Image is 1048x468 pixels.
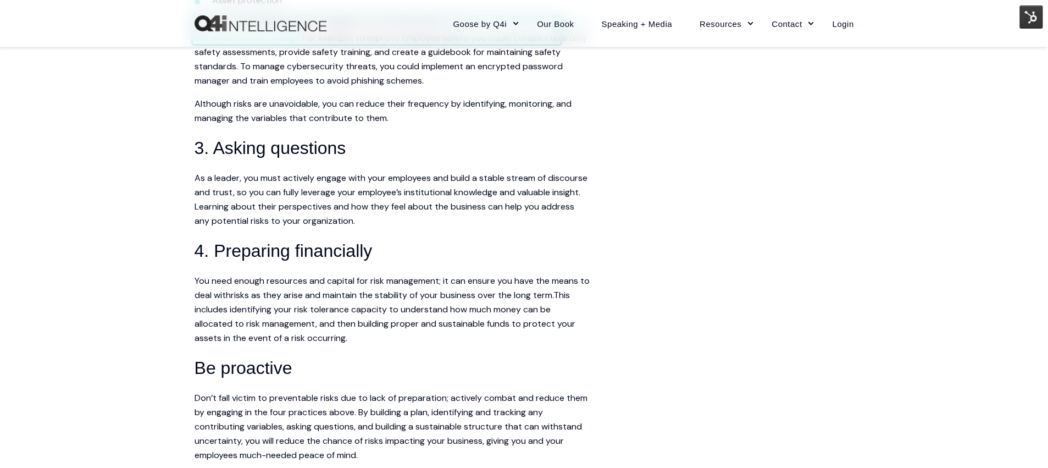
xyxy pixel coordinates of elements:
span: Be proactive [195,358,292,378]
img: HubSpot Tools Menu Toggle [1019,5,1043,29]
span: 4. Preparing financially [195,241,373,261]
img: Q4intelligence, LLC logo [195,15,326,32]
a: Back to Home [195,15,326,32]
p: Although risks are unavoidable, you can reduce their frequency by identifying, monitoring, and ma... [195,97,590,125]
span: 3. Asking questions [195,138,346,158]
p: You need enough resources and capital for risk management; it can ensure you have the means to de... [195,274,590,345]
p: As a leader, you must actively engage with your employees and build a stable stream of discourse ... [195,171,590,228]
p: Don’t fall victim to preventable risks due to lack of preparation; actively combat and reduce the... [195,391,590,463]
a: risks as they arise and maintain the stability of your business over the long term. [231,289,553,301]
iframe: Chat Widget [802,331,1048,468]
p: Once you have identified these variables, you can take steps to . For example, to improve employe... [195,16,590,88]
